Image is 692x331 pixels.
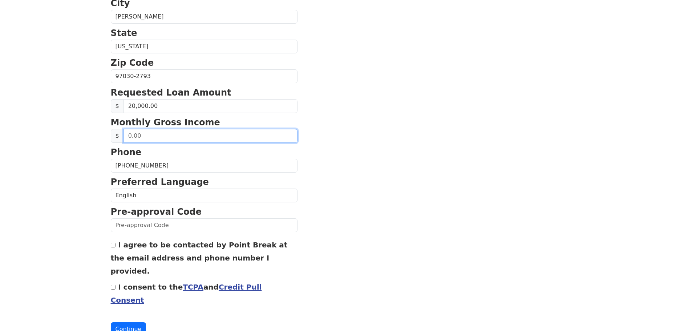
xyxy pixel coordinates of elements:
strong: Requested Loan Amount [111,88,231,98]
input: Pre-approval Code [111,218,298,232]
span: $ [111,99,124,113]
strong: Preferred Language [111,177,209,187]
a: TCPA [183,283,203,291]
input: Zip Code [111,69,298,83]
input: 0.00 [124,99,298,113]
input: City [111,10,298,24]
strong: Zip Code [111,58,154,68]
span: $ [111,129,124,143]
label: I consent to the and [111,283,262,304]
strong: State [111,28,137,38]
p: Monthly Gross Income [111,116,298,129]
strong: Pre-approval Code [111,207,202,217]
input: Phone [111,159,298,173]
strong: Phone [111,147,142,157]
label: I agree to be contacted by Point Break at the email address and phone number I provided. [111,241,288,275]
input: 0.00 [124,129,298,143]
